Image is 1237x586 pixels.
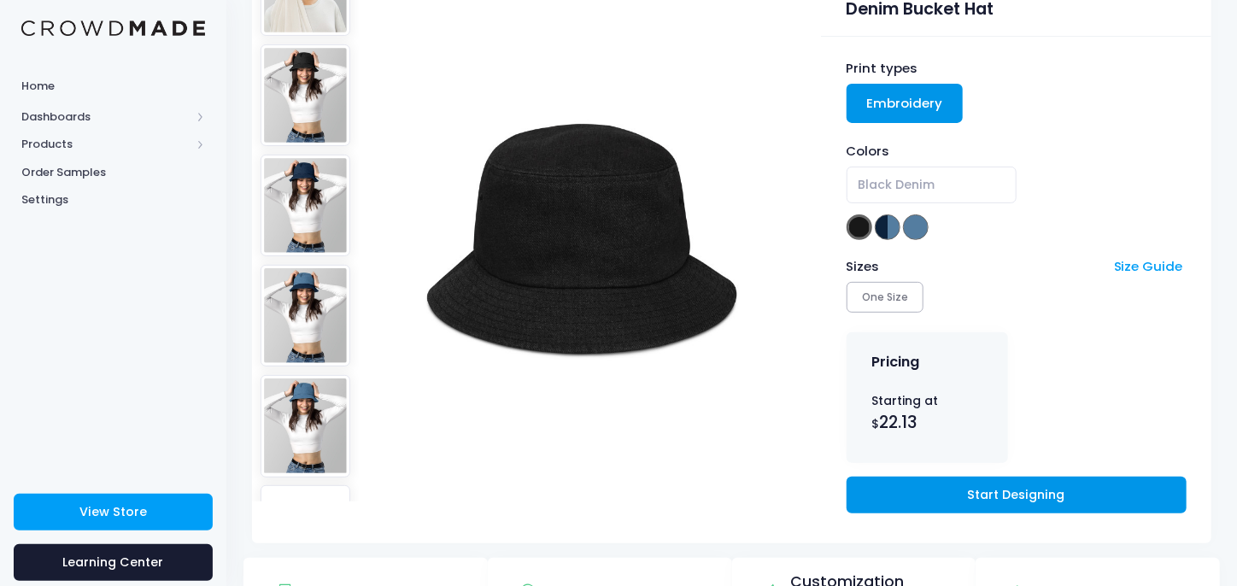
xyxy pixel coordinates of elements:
span: Dashboards [21,108,191,126]
a: Start Designing [847,477,1187,513]
span: View Store [79,503,147,520]
span: Products [21,136,191,153]
span: Home [21,78,205,95]
a: Embroidery [847,84,964,123]
div: Colors [847,142,1187,161]
h4: Pricing [871,354,919,371]
a: View Store [14,494,213,530]
div: Print types [847,59,1187,78]
a: Learning Center [14,544,213,581]
div: Sizes [838,257,1105,276]
span: Order Samples [21,164,205,181]
img: Logo [21,21,205,37]
span: Black Denim [847,167,1017,203]
span: Black Denim [859,176,935,194]
span: 22.13 [879,411,917,434]
span: Settings [21,191,205,208]
span: Learning Center [63,554,164,571]
a: Size Guide [1114,257,1183,275]
div: Starting at $ [871,392,983,435]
